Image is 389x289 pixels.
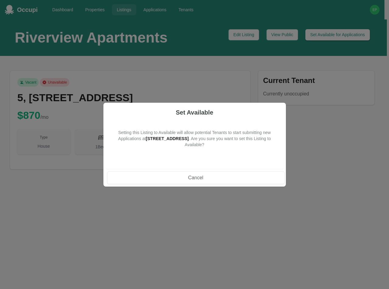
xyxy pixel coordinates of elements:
[118,130,271,141] span: Setting this Listing to Available will allow potential Tenants to start submitting new Applicatio...
[106,156,283,169] button: Set Available
[103,103,286,122] h2: Set Available
[146,136,189,141] span: [STREET_ADDRESS]
[185,136,271,147] span: . Are you sure you want to set this Listing to Available?
[107,171,285,184] button: Cancel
